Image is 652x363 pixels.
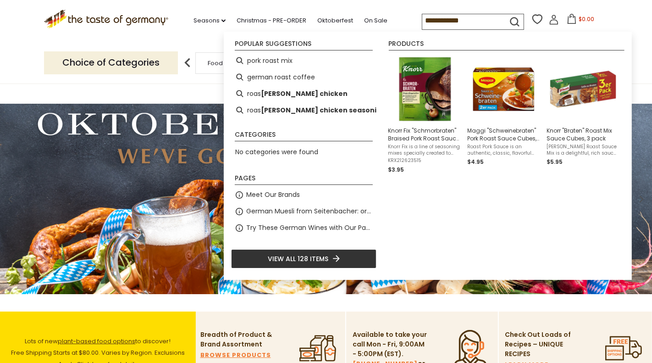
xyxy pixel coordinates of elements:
span: No categories were found [235,147,318,156]
span: $4.95 [468,158,484,166]
span: Knorr Fix is a line of seasoning mixes specially created to flavor specific dishes. With this "Sc... [388,144,460,156]
span: $5.95 [547,158,563,166]
li: german roast coffee [231,69,376,85]
a: Christmas - PRE-ORDER [237,16,306,26]
img: previous arrow [178,54,197,72]
a: Knorr Braised Pork Sauce MixKnorr Fix "Schmorbraten" Braised Pork Roast Sauce Mix, 1 oz.Knorr Fix... [388,56,460,174]
a: Try These German Wines with Our Pastry or Charcuterie [246,223,373,233]
li: View all 128 items [231,249,376,268]
a: On Sale [364,16,387,26]
li: Pages [235,175,373,185]
a: Meet Our Brands [246,190,300,200]
a: German Muesli from Seitenbacher: organic and natural food at its best. [246,206,373,217]
a: Oktoberfest [317,16,353,26]
span: $3.95 [388,166,404,173]
li: pork roast mix [231,52,376,69]
p: Check Out Loads of Recipes – UNIQUE RECIPES [505,330,572,359]
li: roasted chicken seasoning [231,102,376,118]
span: Knorr "Braten" Roast Mix Sauce Cubes, 3 pack [547,127,619,142]
p: Breadth of Product & Brand Assortment [200,330,276,349]
p: Choice of Categories [44,51,178,74]
a: Food By Category [208,60,261,67]
span: [PERSON_NAME] Roast Sauce Mix is a delightful, rich sauce perfect for pork or beef. Simply add wa... [547,144,619,156]
li: Popular suggestions [235,40,373,50]
span: View all 128 items [268,254,328,264]
li: Products [389,40,624,50]
a: Seasons [193,16,226,26]
b: [PERSON_NAME] chicken seasoning [261,105,386,116]
a: Maggi "Schweinebraten" Pork Roast Sauce Cubes, 2 pack, 500 mlRoast Pork Sauce is an authentic, cl... [468,56,540,174]
li: Categories [235,131,373,141]
span: Maggi "Schweinebraten" Pork Roast Sauce Cubes, 2 pack, 500 ml [468,127,540,142]
span: KRX212623515 [388,157,460,164]
li: Try These German Wines with Our Pastry or Charcuterie [231,220,376,236]
a: plant-based food options [58,337,135,346]
span: Knorr Fix "Schmorbraten" Braised Pork Roast Sauce Mix, 1 oz. [388,127,460,142]
span: $0.00 [579,15,594,23]
li: roasted chicken [231,85,376,102]
a: Knorr "Braten" Roast Mix Sauce Cubes, 3 pack[PERSON_NAME] Roast Sauce Mix is a delightful, rich s... [547,56,619,174]
li: Knorr Fix "Schmorbraten" Braised Pork Roast Sauce Mix, 1 oz. [385,52,464,178]
li: Meet Our Brands [231,187,376,203]
img: Knorr Braised Pork Sauce Mix [391,56,458,123]
div: Instant Search Results [224,32,632,279]
span: Roast Pork Sauce is an authentic, classic, flavorful German condiment from Maggi. It is made with... [468,144,540,156]
li: German Muesli from Seitenbacher: organic and natural food at its best. [231,203,376,220]
li: Maggi "Schweinebraten" Pork Roast Sauce Cubes, 2 pack, 500 ml [464,52,543,178]
li: Knorr "Braten" Roast Mix Sauce Cubes, 3 pack [543,52,623,178]
a: BROWSE PRODUCTS [200,350,271,360]
button: $0.00 [561,14,600,28]
b: [PERSON_NAME] chicken [261,89,348,99]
